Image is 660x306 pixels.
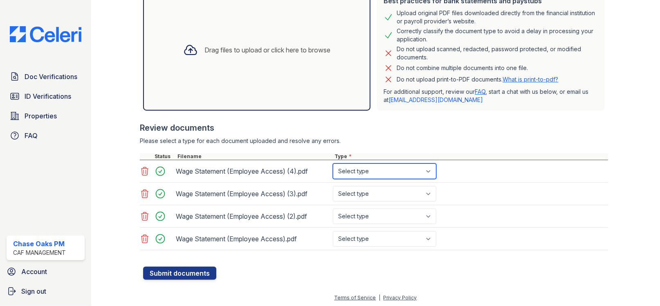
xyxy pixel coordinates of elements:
[3,263,88,280] a: Account
[13,239,66,249] div: Chase Oaks PM
[176,210,330,223] div: Wage Statement (Employee Access) (2).pdf
[7,88,85,104] a: ID Verifications
[383,295,417,301] a: Privacy Policy
[25,131,38,141] span: FAQ
[176,165,330,178] div: Wage Statement (Employee Access) (4).pdf
[7,68,85,85] a: Doc Verifications
[7,127,85,144] a: FAQ
[3,283,88,299] a: Sign out
[140,137,608,145] div: Please select a type for each document uploaded and resolve any errors.
[397,27,598,43] div: Correctly classify the document type to avoid a delay in processing your application.
[21,267,47,277] span: Account
[176,153,333,160] div: Filename
[503,76,558,83] a: What is print-to-pdf?
[7,108,85,124] a: Properties
[3,26,88,42] img: CE_Logo_Blue-a8612792a0a2168367f1c8372b55b34899dd931a85d93a1a3d3e32e68fde9ad4.png
[204,45,330,55] div: Drag files to upload or click here to browse
[397,9,598,25] div: Upload original PDF files downloaded directly from the financial institution or payroll provider’...
[384,88,598,104] p: For additional support, review our , start a chat with us below, or email us at
[25,72,77,82] span: Doc Verifications
[153,153,176,160] div: Status
[388,96,483,103] a: [EMAIL_ADDRESS][DOMAIN_NAME]
[140,122,608,134] div: Review documents
[13,249,66,257] div: CAF Management
[333,153,608,160] div: Type
[379,295,380,301] div: |
[25,91,71,101] span: ID Verifications
[334,295,376,301] a: Terms of Service
[176,232,330,245] div: Wage Statement (Employee Access).pdf
[397,75,558,84] p: Do not upload print-to-PDF documents.
[25,111,57,121] span: Properties
[475,88,485,95] a: FAQ
[143,267,216,280] button: Submit documents
[176,187,330,200] div: Wage Statement (Employee Access) (3).pdf
[397,63,528,73] div: Do not combine multiple documents into one file.
[21,286,46,296] span: Sign out
[397,45,598,61] div: Do not upload scanned, redacted, password protected, or modified documents.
